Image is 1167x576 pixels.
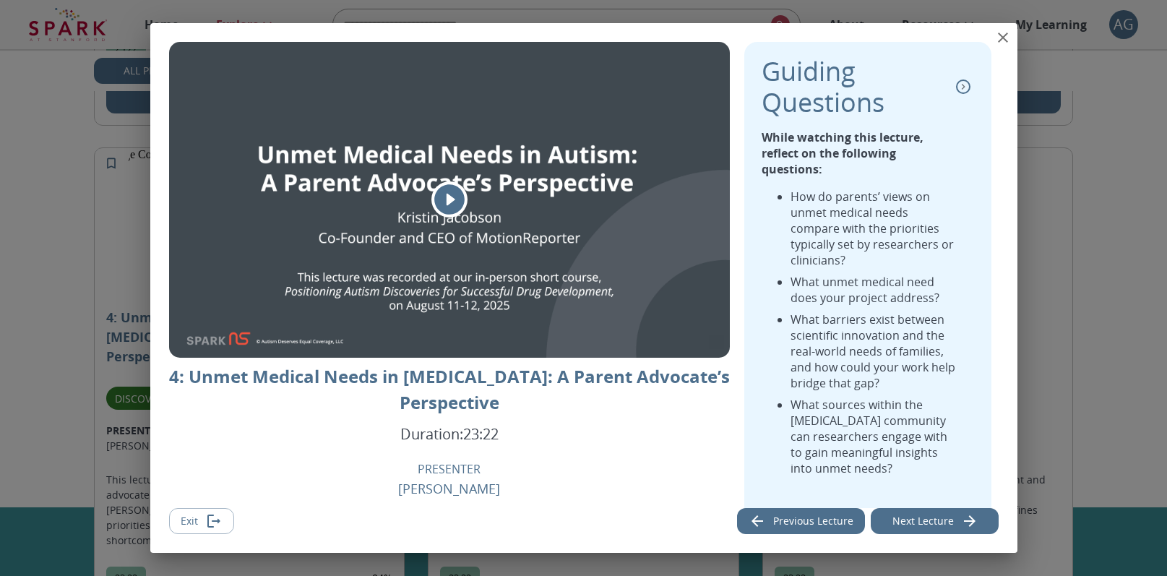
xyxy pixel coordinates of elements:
div: Image Cover [169,42,731,358]
button: play [428,178,471,221]
button: close [989,23,1017,52]
p: [PERSON_NAME] [398,478,500,499]
button: Exit [169,508,234,535]
strong: While watching this lecture, reflect on the following questions: [762,129,923,177]
p: Duration: 23:22 [400,424,499,444]
p: Guiding Questions [762,56,940,118]
li: What sources within the [MEDICAL_DATA] community can researchers engage with to gain meaningful i... [791,397,959,476]
button: Previous lecture [737,508,865,535]
p: 4: Unmet Medical Needs in [MEDICAL_DATA]: A Parent Advocate’s Perspective [169,364,731,416]
li: What barriers exist between scientific innovation and the real-world needs of families, and how c... [791,311,959,391]
p: PRESENTER [418,461,481,477]
li: What unmet medical need does your project address? [791,274,959,306]
button: collapse [952,76,974,98]
button: Next lecture [871,508,999,535]
li: How do parents’ views on unmet medical needs compare with the priorities typically set by researc... [791,189,959,268]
